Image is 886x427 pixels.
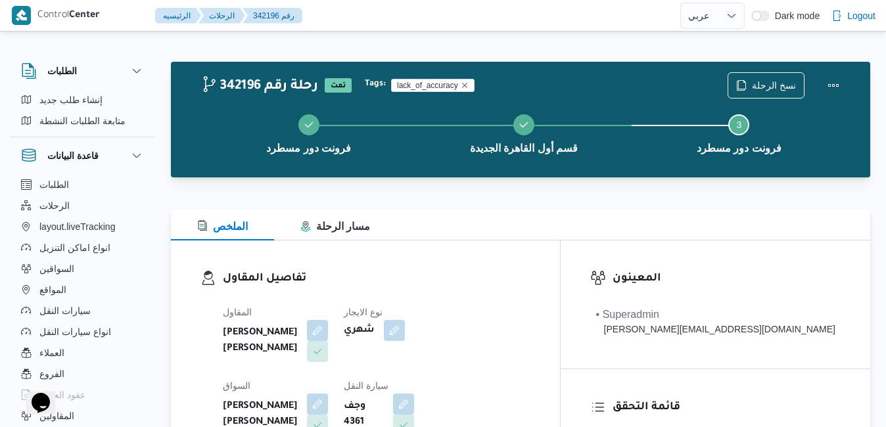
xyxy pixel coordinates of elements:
[39,177,69,192] span: الطلبات
[613,399,841,416] h3: قائمة التحقق
[16,89,150,110] button: إنشاء طلب جديد
[16,174,150,195] button: الطلبات
[39,408,74,424] span: المقاولين
[266,141,351,156] span: فرونت دور مسطرد
[416,99,631,167] button: قسم أول القاهرة الجديدة
[331,82,346,90] b: تمت
[470,141,578,156] span: قسم أول القاهرة الجديدة
[697,141,781,156] span: فرونت دور مسطرد
[728,72,804,99] button: نسخ الرحلة
[16,321,150,342] button: انواع سيارات النقل
[13,374,55,414] iframe: chat widget
[39,92,103,108] span: إنشاء طلب جديد
[39,387,85,403] span: عقود العملاء
[201,99,416,167] button: فرونت دور مسطرد
[613,270,841,288] h3: المعينون
[519,120,529,130] svg: Step 2 is complete
[461,81,469,89] button: Remove trip tag
[11,89,155,137] div: الطلبات
[752,78,796,93] span: نسخ الرحلة
[16,258,150,279] button: السواقين
[820,72,847,99] button: Actions
[39,219,115,235] span: layout.liveTracking
[632,99,847,167] button: فرونت دور مسطرد
[300,221,370,232] span: مسار الرحلة
[397,79,458,91] span: lack_of_accuracy
[344,307,383,317] span: نوع الايجار
[325,78,352,93] span: تمت
[596,307,835,336] span: • Superadmin mohamed.nabil@illa.com.eg
[16,363,150,384] button: الفروع
[16,110,150,131] button: متابعة الطلبات النشطة
[21,148,145,164] button: قاعدة البيانات
[201,78,318,95] h2: 342196 رحلة رقم
[39,198,70,213] span: الرحلات
[16,300,150,321] button: سيارات النقل
[39,113,126,129] span: متابعة الطلبات النشطة
[47,148,99,164] h3: قاعدة البيانات
[39,240,110,256] span: انواع اماكن التنزيل
[12,6,31,25] img: X8yXhbKr1z7QwAAAABJRU5ErkJggg==
[365,79,386,89] b: Tags:
[16,405,150,426] button: المقاولين
[47,63,77,79] h3: الطلبات
[69,11,100,21] b: Center
[223,307,252,317] span: المقاول
[391,79,475,92] span: lack_of_accuracy
[16,342,150,363] button: العملاء
[770,11,820,21] span: Dark mode
[197,221,248,232] span: الملخص
[198,8,245,24] button: الرحلات
[344,323,375,338] b: شهري
[39,366,64,382] span: الفروع
[596,307,835,323] div: • Superadmin
[39,282,66,298] span: المواقع
[21,63,145,79] button: الطلبات
[155,8,201,24] button: الرئيسيه
[847,8,875,24] span: Logout
[736,120,741,130] span: 3
[223,380,250,391] span: السواق
[16,216,150,237] button: layout.liveTracking
[223,270,530,288] h3: تفاصيل المقاول
[39,303,91,319] span: سيارات النقل
[826,3,881,29] button: Logout
[243,8,302,24] button: 342196 رقم
[16,384,150,405] button: عقود العملاء
[16,195,150,216] button: الرحلات
[39,345,64,361] span: العملاء
[39,324,111,340] span: انواع سيارات النقل
[16,237,150,258] button: انواع اماكن التنزيل
[304,120,314,130] svg: Step 1 is complete
[16,279,150,300] button: المواقع
[344,380,388,391] span: سيارة النقل
[596,323,835,336] div: [PERSON_NAME][EMAIL_ADDRESS][DOMAIN_NAME]
[39,261,74,277] span: السواقين
[223,325,298,357] b: [PERSON_NAME] [PERSON_NAME]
